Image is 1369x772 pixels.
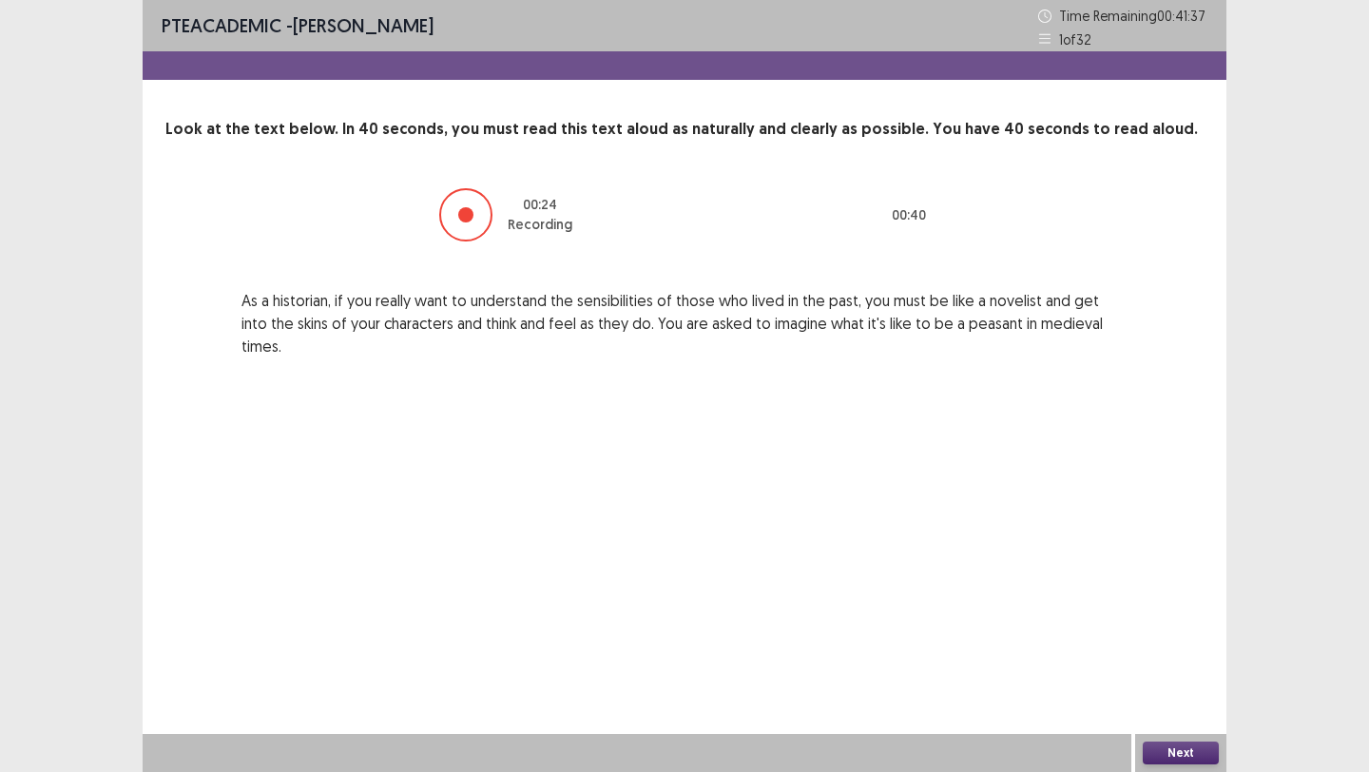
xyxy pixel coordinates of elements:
[162,13,281,37] span: PTE academic
[162,11,434,40] p: - [PERSON_NAME]
[892,205,926,225] p: 00 : 40
[1059,29,1091,49] p: 1 of 32
[1143,742,1219,764] button: Next
[1059,6,1207,26] p: Time Remaining 00 : 41 : 37
[508,215,572,235] p: Recording
[165,118,1204,141] p: Look at the text below. In 40 seconds, you must read this text aloud as naturally and clearly as ...
[241,289,1128,357] p: As a historian, if you really want to understand the sensibilities of those who lived in the past...
[523,195,557,215] p: 00 : 24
